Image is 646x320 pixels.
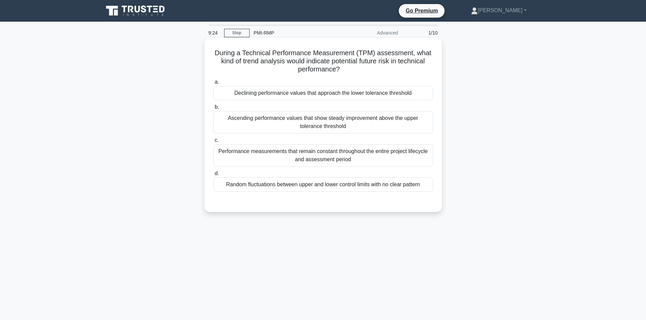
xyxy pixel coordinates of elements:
span: a. [215,79,219,85]
div: Advanced [343,26,402,40]
div: 1/10 [402,26,442,40]
span: b. [215,104,219,110]
a: Go Premium [402,6,442,15]
div: 9:24 [204,26,224,40]
span: c. [215,137,219,143]
h5: During a Technical Performance Measurement (TPM) assessment, what kind of trend analysis would in... [213,49,434,74]
div: Declining performance values that approach the lower tolerance threshold [213,86,433,100]
div: PMI-RMP [250,26,343,40]
span: d. [215,170,219,176]
div: Ascending performance values that show steady improvement above the upper tolerance threshold [213,111,433,133]
a: Stop [224,29,250,37]
a: [PERSON_NAME] [455,4,543,17]
div: Performance measurements that remain constant throughout the entire project lifecycle and assessm... [213,144,433,167]
div: Random fluctuations between upper and lower control limits with no clear pattern [213,177,433,192]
